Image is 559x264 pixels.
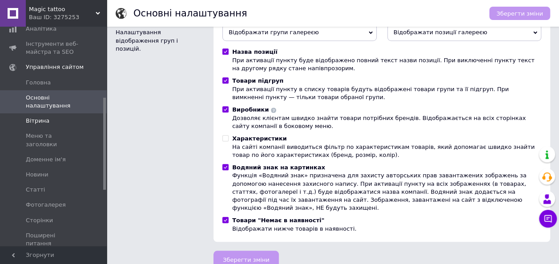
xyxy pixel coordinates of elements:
span: Водяний знак на картинках [232,164,325,171]
span: Статті [26,186,45,194]
span: Фотогалерея [26,201,66,209]
div: На сайті компанії виводиться фільтр по характеристикам товарів, який допомагає швидко знайти това... [232,143,541,159]
h1: Основні налаштування [133,8,247,19]
span: Товари підгруп [232,77,283,84]
span: Налаштування відображення груп і позицій. [116,29,178,52]
span: Характеристики [232,135,287,142]
span: Аналітика [26,25,56,33]
button: Чат з покупцем [539,210,557,228]
span: Доменне ім'я [26,156,66,164]
div: Дозволяє клієнтам швидко знайти товари потрібних брендів. Відображається на всіх сторінках сайту ... [232,114,541,130]
div: При активації пункту буде відображено повний текст назви позиції. При виключенні пункту текст на ... [232,56,541,72]
span: Назва позиції [232,48,277,55]
span: Товари "Немає в наявності" [232,217,324,224]
span: Управління сайтом [26,63,84,71]
span: Magic tattoo [29,5,96,13]
span: Головна [26,79,51,87]
span: Основні налаштування [26,94,82,110]
div: Ваш ID: 3275253 [29,13,107,21]
div: Відображати нижче товарів в наявності. [232,225,356,233]
div: При активації пункту в списку товарів будуть відображені товари групи та її підгруп. При вимкненн... [232,85,541,101]
span: Меню та заголовки [26,132,82,148]
span: Виробники [232,106,269,113]
span: Вітрина [26,117,49,125]
span: Відображати групи галереєю [229,29,319,36]
span: Поширені питання [26,232,82,248]
span: Сторінки [26,216,53,224]
div: Функція «Водяний знак» призначена для захисту авторських прав завантажених зображень за допомогою... [232,172,541,212]
span: Інструменти веб-майстра та SEO [26,40,82,56]
span: Новини [26,171,48,179]
span: Відображати позиції галереєю [394,29,487,36]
